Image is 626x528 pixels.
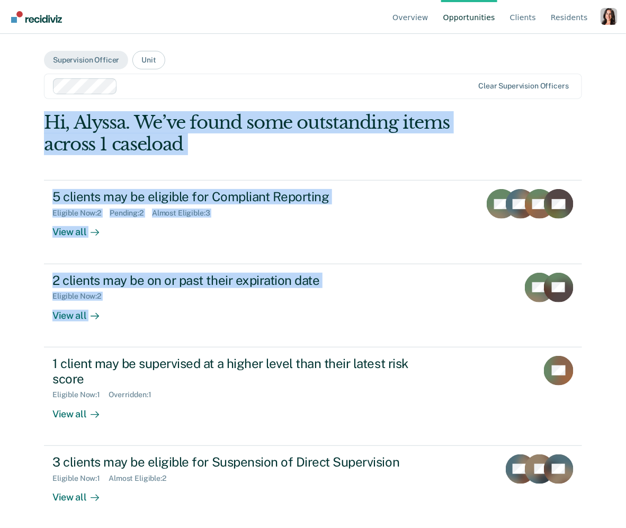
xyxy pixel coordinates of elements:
[52,482,112,503] div: View all
[52,292,110,301] div: Eligible Now : 2
[52,218,112,238] div: View all
[109,390,159,399] div: Overridden : 1
[52,399,112,420] div: View all
[52,474,109,483] div: Eligible Now : 1
[110,209,152,218] div: Pending : 2
[152,209,219,218] div: Almost Eligible : 3
[52,189,424,204] div: 5 clients may be eligible for Compliant Reporting
[44,180,582,264] a: 5 clients may be eligible for Compliant ReportingEligible Now:2Pending:2Almost Eligible:3View all
[479,82,569,91] div: Clear supervision officers
[132,51,165,69] button: Unit
[44,51,128,69] button: Supervision Officer
[52,209,110,218] div: Eligible Now : 2
[52,301,112,321] div: View all
[44,112,475,155] div: Hi, Alyssa. We’ve found some outstanding items across 1 caseload
[11,11,62,23] img: Recidiviz
[52,390,109,399] div: Eligible Now : 1
[52,356,424,387] div: 1 client may be supervised at a higher level than their latest risk score
[52,454,424,470] div: 3 clients may be eligible for Suspension of Direct Supervision
[44,264,582,347] a: 2 clients may be on or past their expiration dateEligible Now:2View all
[44,347,582,446] a: 1 client may be supervised at a higher level than their latest risk scoreEligible Now:1Overridden...
[109,474,175,483] div: Almost Eligible : 2
[52,273,424,288] div: 2 clients may be on or past their expiration date
[601,8,618,25] button: Profile dropdown button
